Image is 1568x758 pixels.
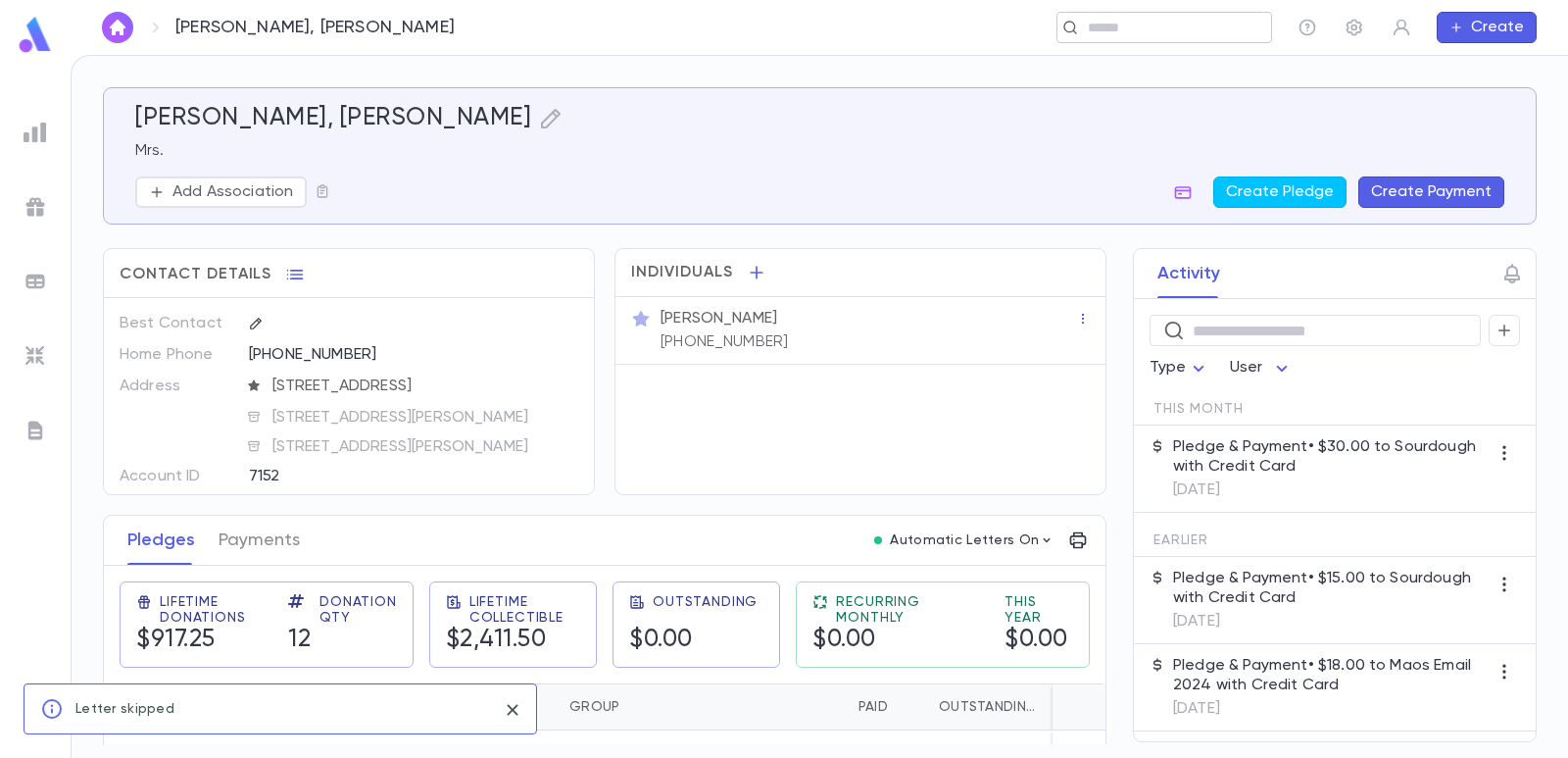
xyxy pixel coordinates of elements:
p: Mrs. [135,141,1504,161]
span: Earlier [1153,532,1208,548]
button: Payments [219,516,300,565]
span: Contact Details [120,265,271,284]
p: Add Association [172,182,293,202]
div: Installments [1045,683,1162,731]
div: Paid [707,683,898,731]
h5: 12 [288,626,397,655]
p: Pledge & Payment • $18.00 to Maos Email 2024 with Credit Card [1173,656,1489,695]
span: Lifetime Collectible [469,594,580,626]
div: User [1230,349,1295,387]
p: [PERSON_NAME], [PERSON_NAME] [175,17,455,38]
p: Address [120,371,232,402]
h5: [PERSON_NAME], [PERSON_NAME] [135,104,531,133]
button: Sort [619,691,651,723]
h5: $0.00 [812,626,981,655]
button: Create Payment [1358,177,1504,208]
div: Outstanding [898,683,1045,731]
img: logo [16,16,55,54]
span: Donation Qty [319,594,397,626]
p: Account ID [120,461,232,492]
span: Individuals [631,263,733,282]
span: This Month [1153,401,1243,417]
p: [DATE] [1173,480,1489,500]
h5: $2,411.50 [446,626,580,655]
span: Lifetime Donations [160,594,265,626]
span: This Year [1004,594,1073,626]
span: Outstanding [653,594,758,610]
div: Group [560,683,707,731]
h5: $0.00 [1004,626,1073,655]
div: 7152 [249,461,509,490]
span: Type [1150,360,1187,376]
div: Group [569,683,619,731]
img: campaigns_grey.99e729a5f7ee94e3726e6486bddda8f1.svg [24,195,47,219]
p: [PHONE_NUMBER] [661,332,788,352]
button: Create [1437,12,1537,43]
img: home_white.a664292cf8c1dea59945f0da9f25487c.svg [106,20,129,35]
button: Add Association [135,177,307,208]
div: Type [1150,349,1210,387]
span: [STREET_ADDRESS][PERSON_NAME] [265,437,580,457]
p: [DATE] [1173,612,1489,632]
button: Activity [1157,249,1220,298]
img: letters_grey.7941b92b52307dd3b8a917253454ce1c.svg [24,419,47,442]
h5: $917.25 [136,626,265,655]
span: [STREET_ADDRESS][PERSON_NAME] [265,408,580,428]
button: Sort [827,691,858,723]
div: [PHONE_NUMBER] [249,339,578,369]
p: Pledge & Payment • $30.00 to Sourdough with Credit Card [1173,437,1489,477]
span: Recurring Monthly [836,594,981,626]
button: close [497,694,528,726]
button: Automatic Letters On [866,527,1062,554]
img: reports_grey.c525e4749d1bce6a11f5fe2a8de1b229.svg [24,121,47,144]
p: Pledge & Payment • $15.00 to Sourdough with Credit Card [1173,569,1489,608]
img: batches_grey.339ca447c9d9533ef1741baa751efc33.svg [24,270,47,293]
p: Automatic Letters On [890,532,1039,548]
button: Create Pledge [1213,177,1347,208]
p: Best Contact [120,308,232,339]
h5: $0.00 [629,626,758,655]
img: imports_grey.530a8a0e642e233f2baf0ef88e8c9fcb.svg [24,344,47,368]
div: Paid [858,683,888,731]
span: User [1230,360,1263,376]
div: Letter skipped [75,690,174,728]
p: Home Phone [120,339,232,371]
span: [STREET_ADDRESS] [265,377,580,396]
p: [DATE] [1173,699,1489,719]
button: Sort [907,691,939,723]
button: Pledges [127,516,195,565]
div: Outstanding [939,683,1035,731]
p: [PERSON_NAME] [661,309,777,328]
